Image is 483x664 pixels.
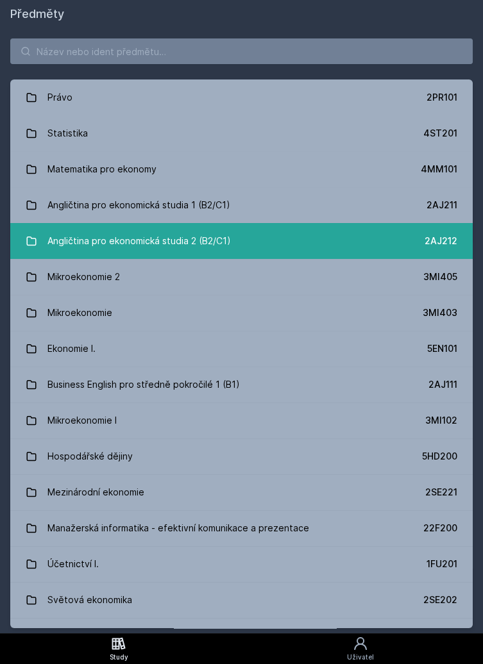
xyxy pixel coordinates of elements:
div: Business English pro středně pokročilé 1 (B1) [47,372,240,397]
div: Mezinárodní ekonomie [47,479,144,505]
a: Manažerská informatika - efektivní komunikace a prezentace 22F200 [10,510,473,546]
h1: Předměty [10,5,473,23]
div: Matematika pro ekonomy [47,156,157,182]
div: 5EN101 [427,342,457,355]
a: Mezinárodní ekonomie 2SE221 [10,474,473,510]
a: Business English pro středně pokročilé 1 (B1) 2AJ111 [10,367,473,403]
a: Mikroekonomie 2 3MI405 [10,259,473,295]
a: Mikroekonomie 3MI403 [10,295,473,331]
div: Mikroekonomie 2 [47,264,120,290]
div: Mikroekonomie [47,300,112,326]
div: 3MI405 [423,270,457,283]
div: Angličtina pro ekonomická studia 1 (B2/C1) [47,192,230,218]
input: Název nebo ident předmětu… [10,38,473,64]
div: Účetnictví I. [47,551,99,577]
a: Angličtina pro ekonomická studia 1 (B2/C1) 2AJ211 [10,187,473,223]
a: Světová ekonomika 2SE202 [10,582,473,618]
div: 5HD200 [422,450,457,463]
a: Mikroekonomie I 3MI102 [10,403,473,438]
div: Právo [47,85,72,110]
div: Hospodářské dějiny [47,444,133,469]
div: Ekonomie II. [47,623,97,649]
div: Angličtina pro ekonomická studia 2 (B2/C1) [47,228,231,254]
div: Uživatel [347,652,374,662]
div: 3MI102 [425,414,457,427]
div: 2SE221 [425,486,457,499]
a: Matematika pro ekonomy 4MM101 [10,151,473,187]
div: Manažerská informatika - efektivní komunikace a prezentace [47,515,309,541]
div: 2AJ211 [427,199,457,212]
div: 3MI403 [423,306,457,319]
div: Statistika [47,120,88,146]
div: 2SE202 [423,593,457,606]
div: 1FU201 [427,558,457,570]
a: Angličtina pro ekonomická studia 2 (B2/C1) 2AJ212 [10,223,473,259]
div: 4MM101 [421,163,457,176]
a: Ekonomie I. 5EN101 [10,331,473,367]
div: 22F200 [423,522,457,535]
div: 4ST201 [423,127,457,140]
div: 2AJ212 [425,235,457,247]
div: Mikroekonomie I [47,408,117,433]
a: Účetnictví I. 1FU201 [10,546,473,582]
div: Světová ekonomika [47,587,132,613]
a: Uživatel [237,633,483,664]
div: 2AJ111 [428,378,457,391]
a: Statistika 4ST201 [10,115,473,151]
a: Ekonomie II. 5EN411 [10,618,473,654]
a: Právo 2PR101 [10,79,473,115]
a: Hospodářské dějiny 5HD200 [10,438,473,474]
div: Study [110,652,128,662]
div: 2PR101 [427,91,457,104]
div: Ekonomie I. [47,336,96,361]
